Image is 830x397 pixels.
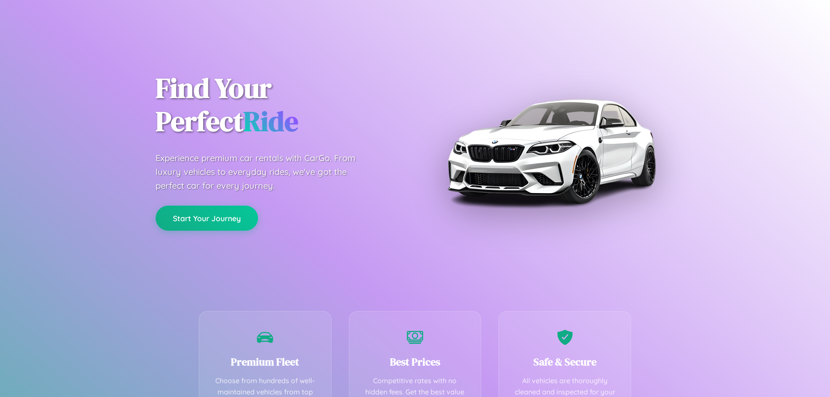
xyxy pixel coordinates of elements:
[212,355,318,369] h3: Premium Fleet
[243,102,298,140] span: Ride
[156,206,258,231] button: Start Your Journey
[362,355,468,369] h3: Best Prices
[156,72,402,138] h1: Find Your Perfect
[512,355,618,369] h3: Safe & Secure
[443,43,659,259] img: Premium BMW car rental vehicle
[156,151,372,193] p: Experience premium car rentals with CarGo. From luxury vehicles to everyday rides, we've got the ...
